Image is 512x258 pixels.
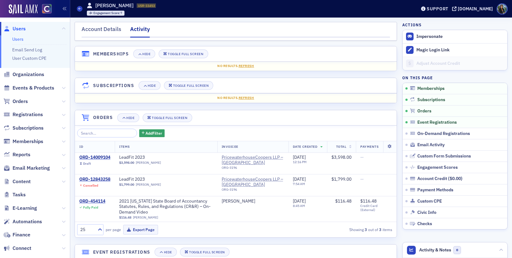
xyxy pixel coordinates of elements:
a: PricewaterhouseCoopers LLP – [GEOGRAPHIC_DATA] [222,155,284,166]
span: Event Registrations [417,120,457,125]
div: [DOMAIN_NAME] [458,6,493,12]
a: Automations [3,218,42,225]
input: Search… [77,129,137,137]
a: [PERSON_NAME] [136,161,161,165]
a: LeadFit 2023 [119,177,198,182]
span: $116.48 [360,198,377,204]
button: Toggle Full Screen [180,248,230,256]
span: Registrations [13,111,43,118]
span: Grant Van Dyke [222,199,284,204]
span: $3,598.00 [331,154,351,160]
div: Adjust Account Credit [416,61,504,66]
span: Date Created [293,144,317,149]
a: Users [3,25,26,32]
div: Account Details [82,25,121,37]
span: Reports [13,151,30,158]
span: Civic Info [417,210,436,215]
a: Subscriptions [3,125,44,132]
span: Email Marketing [13,165,50,172]
a: ORD-454114 [79,199,105,204]
span: Items [119,144,130,149]
span: Custom CPE [417,199,442,204]
a: Users [12,36,24,42]
button: Magic Login Link [403,43,507,57]
span: $0.00 [450,176,461,181]
time: 8:45 AM [293,204,305,208]
span: 0 [453,246,461,254]
span: Credit Card (External) [360,204,392,212]
div: ORD-12843258 [79,177,110,182]
div: ORG-3196 [222,166,284,172]
h4: On this page [402,75,508,80]
a: View Homepage [38,4,52,15]
span: PricewaterhouseCoopers LLP – Denver [222,177,284,194]
span: $1,799.00 [119,183,134,187]
span: On-Demand Registrations [417,131,470,137]
span: Engagement Scores [417,165,458,170]
button: Hide [133,49,155,58]
button: Impersonate [416,34,443,39]
div: 7 [93,12,123,15]
a: Email Marketing [3,165,50,172]
strong: 3 [364,227,368,232]
a: Tasks [3,191,26,198]
div: Toggle Full Screen [189,250,224,254]
span: $116.48 [119,215,131,219]
div: ORG-3196 [222,188,284,194]
div: Hide [148,84,156,87]
span: Content [13,178,31,185]
a: PricewaterhouseCoopers LLP – [GEOGRAPHIC_DATA] [222,177,284,188]
h4: Event Registrations [93,249,150,255]
span: USR-33453 [138,3,155,8]
span: Checks [417,221,432,227]
div: Toggle Full Screen [168,52,203,56]
div: Toggle Full Screen [173,84,208,87]
a: Organizations [3,71,44,78]
span: $1,799.00 [331,176,351,182]
div: No results. [79,95,392,101]
label: per page [106,227,121,232]
a: Reports [3,151,30,158]
div: Hide [126,116,135,120]
span: Payments [360,144,378,149]
div: [PERSON_NAME] [222,199,255,204]
button: [DOMAIN_NAME] [452,7,495,11]
span: E-Learning [13,205,37,212]
div: Magic Login Link [416,47,504,53]
span: ID [79,144,83,149]
a: ORD-14009104 [79,155,110,160]
a: LeadFit 2023 [119,155,198,160]
span: Custom Form Submissions [417,153,471,159]
div: Account Credit ( ) [417,176,462,182]
div: Support [427,6,448,12]
div: Cancelled [83,183,98,188]
span: Email Activity [417,142,445,148]
div: Fully Paid [83,205,98,209]
h4: Memberships [93,51,129,57]
a: Adjust Account Credit [403,57,507,70]
span: Automations [13,218,42,225]
span: Invoicee [222,144,238,149]
div: Hide [164,250,172,254]
span: Organizations [13,71,44,78]
span: Engagement Score : [93,11,121,15]
span: Activity & Notes [419,247,451,253]
div: 25 [80,226,94,233]
span: — [360,176,364,182]
span: Profile [497,3,508,14]
span: PricewaterhouseCoopers LLP – Denver [222,155,284,166]
span: PricewaterhouseCoopers LLP – Denver [222,177,284,188]
h4: Subscriptions [93,82,134,89]
a: Email Send Log [12,47,42,53]
span: Add Filter [145,130,162,136]
span: 2021 Colorado State Board of Accountancy Statutes, Rules, and Regulations (CR&R) – On-Demand Video [119,199,213,215]
time: 12:16 PM [293,160,307,164]
a: Content [3,178,31,185]
div: Activity [130,25,150,38]
time: 7:54 AM [293,182,305,186]
a: 2021 [US_STATE] State Board of Accountancy Statutes, Rules, and Regulations (CR&R) – On-Demand Video [119,199,213,215]
span: Memberships [13,138,43,145]
span: Orders [13,98,28,105]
